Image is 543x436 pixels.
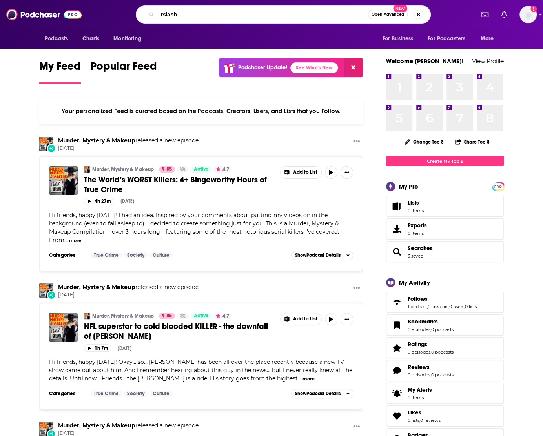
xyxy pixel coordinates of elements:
div: My Activity [399,279,430,286]
span: ... [64,236,68,243]
span: Active [194,165,209,173]
button: Share Top 8 [455,134,490,149]
div: My Pro [399,183,418,190]
span: Exports [408,222,427,229]
a: Ratings [389,342,405,353]
button: Open AdvancedNew [368,10,408,19]
span: My Alerts [408,386,432,393]
span: Popular Feed [90,60,157,78]
a: 0 episodes [408,327,430,332]
button: open menu [423,31,477,46]
span: Reviews [386,360,504,381]
span: [DATE] [58,292,199,298]
button: ShowPodcast Details [291,389,353,398]
a: My Alerts [386,383,504,404]
img: Podchaser - Follow, Share and Rate Podcasts [6,7,82,22]
a: Reviews [389,365,405,376]
a: Create My Top 8 [386,156,504,166]
a: 0 podcasts [431,327,454,332]
p: Podchaser Update! [238,64,287,71]
a: Ratings [408,341,454,348]
span: Likes [408,409,421,416]
span: Bookmarks [408,318,438,325]
a: Exports [386,218,504,240]
button: Show More Button [350,283,363,293]
button: open menu [39,31,78,46]
span: , [448,304,449,309]
a: Society [124,252,148,258]
a: 85 [159,313,175,319]
a: Culture [149,391,173,397]
a: Welcome [PERSON_NAME]! [386,57,464,65]
span: The World’s WORST KIllers: 4+ Bingeworthy Hours of True Crime [84,175,267,194]
span: Show Podcast Details [295,391,340,396]
a: Searches [389,246,405,257]
span: Exports [389,223,405,234]
button: Show profile menu [519,6,537,23]
button: more [302,376,315,382]
span: Bookmarks [386,314,504,336]
button: open menu [475,31,504,46]
span: 85 [166,165,172,173]
button: more [69,237,81,244]
span: Lists [408,199,424,206]
a: 0 episodes [408,372,430,378]
img: The World’s WORST KIllers: 4+ Bingeworthy Hours of True Crime [49,166,78,195]
a: 85 [159,166,175,173]
a: See What's New [290,62,338,73]
button: Show More Button [350,422,363,432]
span: 0 items [408,231,427,236]
a: NFL superstar to cold blooded KILLER - the downfall of [PERSON_NAME] [84,322,275,341]
a: Murder, Mystery & Makeup [58,422,135,429]
span: For Podcasters [428,33,465,44]
button: 4.7 [213,313,231,319]
a: 0 podcasts [431,349,454,355]
a: 0 lists [408,418,419,423]
button: open menu [377,31,423,46]
span: [DATE] [58,145,199,152]
h3: Categories [49,391,84,397]
div: [DATE] [118,345,131,351]
a: Likes [408,409,441,416]
span: Logged in as evankrask [519,6,537,23]
span: New [393,5,407,12]
a: Murder, Mystery & Makeup [39,422,53,436]
a: 0 episodes [408,349,430,355]
img: Murder, Mystery & Makeup [39,137,53,151]
span: Add to List [293,169,317,175]
span: My Feed [39,60,81,78]
a: Popular Feed [90,60,157,84]
span: For Business [382,33,413,44]
span: Lists [408,199,419,206]
a: Active [191,166,212,173]
span: Ratings [386,337,504,358]
span: Show Podcast Details [295,253,340,258]
button: 1h 7m [84,344,111,352]
a: The World’s WORST KIllers: 4+ Bingeworthy Hours of True Crime [84,175,275,194]
span: More [481,33,494,44]
a: 0 users [449,304,464,309]
span: Hi friends, happy [DATE]! Okay... so... [PERSON_NAME] has been all over the place recently becaus... [49,358,352,382]
a: Murder, Mystery & Makeup [84,166,90,173]
button: Show More Button [281,313,321,325]
svg: Add a profile image [530,6,537,12]
button: Change Top 8 [400,137,448,147]
a: Society [124,391,148,397]
span: Follows [408,295,428,302]
a: Culture [149,252,173,258]
span: Open Advanced [372,13,404,16]
a: Reviews [408,363,454,371]
span: Charts [82,33,99,44]
a: Charts [77,31,104,46]
button: ShowPodcast Details [291,251,353,260]
h3: released a new episode [58,137,199,144]
a: Searches [408,245,433,252]
a: Murder, Mystery & Makeup [92,166,154,173]
span: , [430,372,431,378]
